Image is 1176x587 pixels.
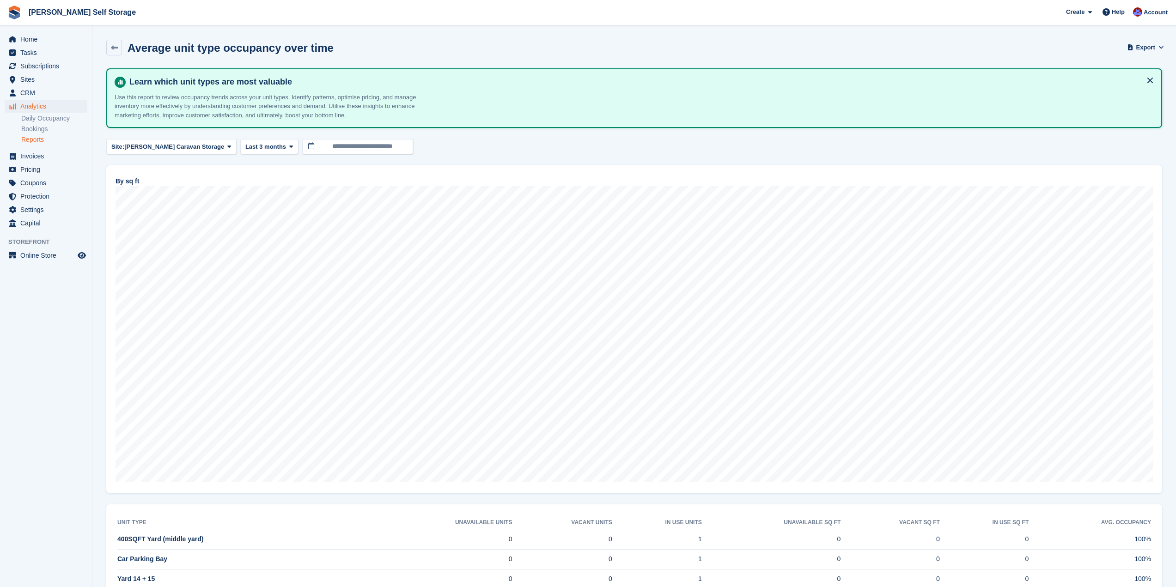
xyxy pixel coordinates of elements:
td: 0 [372,550,512,569]
th: Unit type [117,515,372,530]
span: Analytics [20,100,76,113]
span: Account [1144,8,1168,17]
span: [PERSON_NAME] Caravan Storage [124,142,224,151]
a: menu [5,60,87,73]
span: Subscriptions [20,60,76,73]
a: Preview store [76,250,87,261]
a: menu [5,203,87,216]
span: Export [1136,43,1155,52]
img: Tim Brant-Coles [1133,7,1142,17]
a: menu [5,249,87,262]
a: menu [5,217,87,230]
span: 400SQFT Yard (middle yard) [117,535,203,543]
a: menu [5,163,87,176]
span: Tasks [20,46,76,59]
a: Bookings [21,125,87,133]
td: 0 [702,550,841,569]
td: 0 [512,550,612,569]
td: 100% [1029,530,1151,550]
h4: Learn which unit types are most valuable [126,77,1154,87]
span: Pricing [20,163,76,176]
a: menu [5,190,87,203]
td: 0 [940,550,1029,569]
a: menu [5,150,87,163]
a: menu [5,33,87,46]
span: By sq ft [116,176,139,186]
a: menu [5,73,87,86]
h2: Average unit type occupancy over time [128,42,334,54]
th: Avg. occupancy [1029,515,1151,530]
th: Vacant units [512,515,612,530]
span: Settings [20,203,76,216]
a: Reports [21,135,87,144]
th: In use units [612,515,702,530]
td: 0 [512,530,612,550]
span: Site: [111,142,124,151]
td: 0 [702,530,841,550]
span: Yard 14 + 15 [117,575,155,582]
td: 0 [841,550,940,569]
span: Create [1066,7,1085,17]
p: Use this report to review occupancy trends across your unit types. Identify patterns, optimise pr... [115,93,438,120]
span: Home [20,33,76,46]
td: 0 [372,530,512,550]
span: Car Parking Bay [117,555,167,563]
button: Export [1129,40,1162,55]
a: menu [5,176,87,189]
span: Protection [20,190,76,203]
span: CRM [20,86,76,99]
td: 0 [940,530,1029,550]
span: Storefront [8,237,92,247]
span: Online Store [20,249,76,262]
a: menu [5,46,87,59]
span: Coupons [20,176,76,189]
td: 100% [1029,550,1151,569]
img: stora-icon-8386f47178a22dfd0bd8f6a31ec36ba5ce8667c1dd55bd0f319d3a0aa187defe.svg [7,6,21,19]
th: In use sq ft [940,515,1029,530]
button: Site: [PERSON_NAME] Caravan Storage [106,139,237,154]
span: Last 3 months [245,142,286,151]
span: Help [1112,7,1125,17]
button: Last 3 months [240,139,299,154]
span: Capital [20,217,76,230]
a: Daily Occupancy [21,114,87,123]
th: Unavailable units [372,515,512,530]
th: Unavailable sq ft [702,515,841,530]
a: menu [5,100,87,113]
a: [PERSON_NAME] Self Storage [25,5,140,20]
th: Vacant sq ft [841,515,940,530]
span: Sites [20,73,76,86]
td: 1 [612,530,702,550]
td: 1 [612,550,702,569]
span: Invoices [20,150,76,163]
a: menu [5,86,87,99]
td: 0 [841,530,940,550]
